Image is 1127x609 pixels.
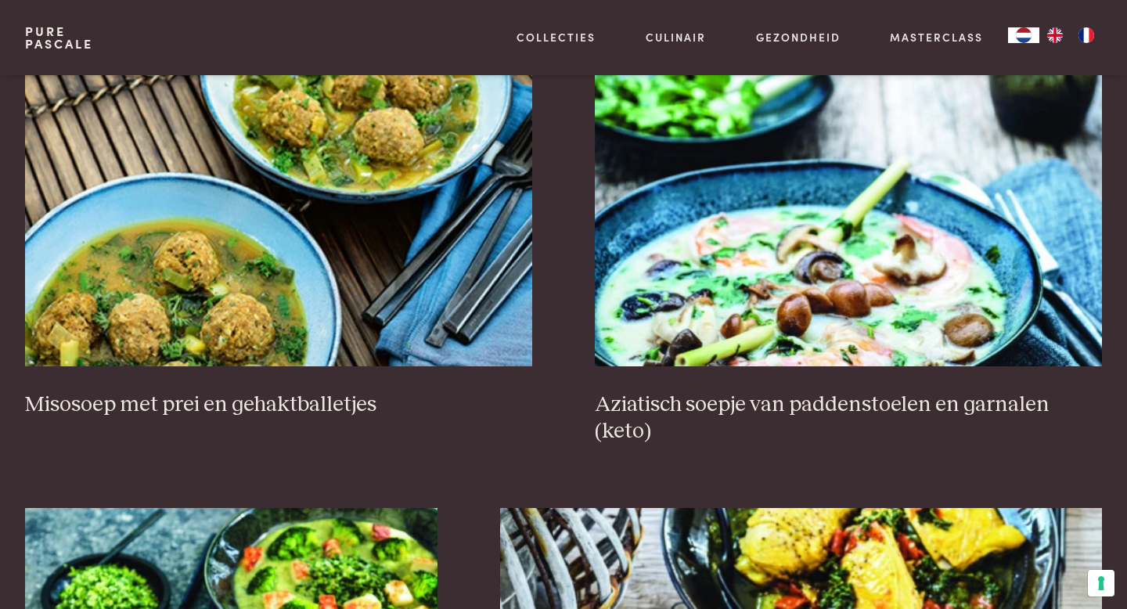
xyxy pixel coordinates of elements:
a: NL [1008,27,1039,43]
h3: Aziatisch soepje van paddenstoelen en garnalen (keto) [595,391,1102,445]
aside: Language selected: Nederlands [1008,27,1102,43]
button: Uw voorkeuren voor toestemming voor trackingtechnologieën [1088,570,1114,596]
img: Misosoep met prei en gehaktballetjes [25,53,532,366]
img: Aziatisch soepje van paddenstoelen en garnalen (keto) [595,53,1102,366]
a: Masterclass [890,29,983,45]
a: Collecties [517,29,596,45]
div: Language [1008,27,1039,43]
a: PurePascale [25,25,93,50]
ul: Language list [1039,27,1102,43]
a: Aziatisch soepje van paddenstoelen en garnalen (keto) Aziatisch soepje van paddenstoelen en garna... [595,53,1102,445]
h3: Misosoep met prei en gehaktballetjes [25,391,532,419]
a: Gezondheid [756,29,841,45]
a: EN [1039,27,1071,43]
a: Misosoep met prei en gehaktballetjes Misosoep met prei en gehaktballetjes [25,53,532,418]
a: FR [1071,27,1102,43]
a: Culinair [646,29,706,45]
